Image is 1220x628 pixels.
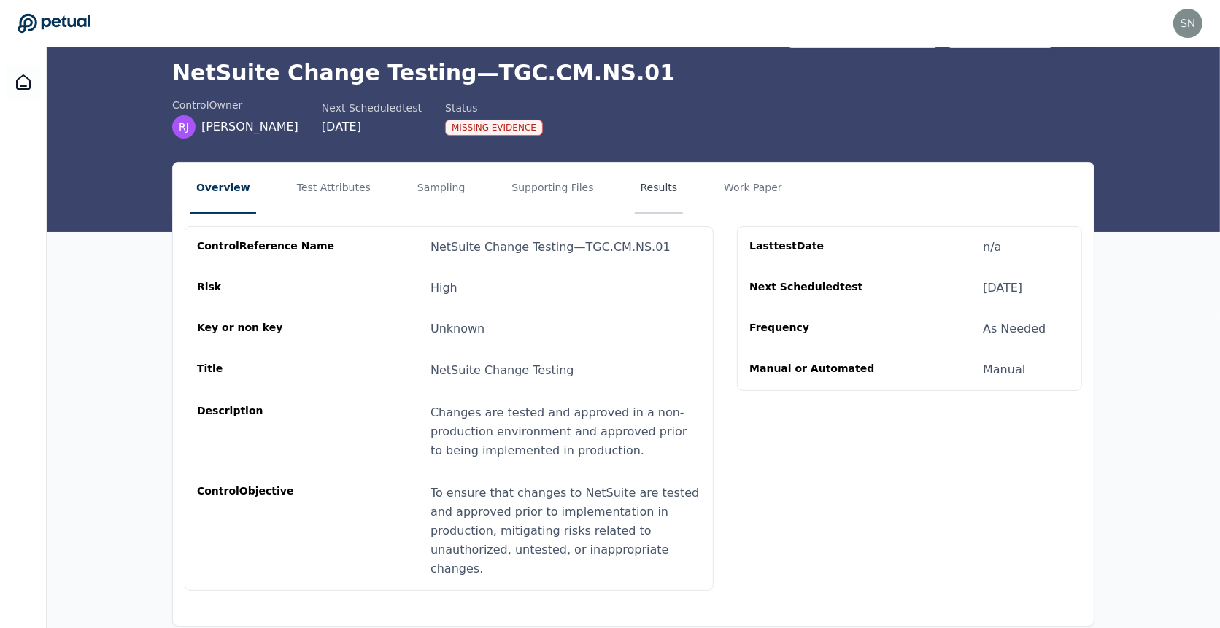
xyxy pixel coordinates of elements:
[197,320,337,338] div: Key or non key
[749,361,889,379] div: Manual or Automated
[635,163,684,214] button: Results
[445,120,543,136] div: Missing Evidence
[6,65,41,100] a: Dashboard
[179,120,189,134] span: RJ
[431,320,484,338] div: Unknown
[172,60,1094,86] h1: NetSuite Change Testing — TGC.CM.NS.01
[749,239,889,256] div: Last test Date
[18,13,90,34] a: Go to Dashboard
[1173,9,1202,38] img: snir+reddit@petual.ai
[431,239,671,256] div: NetSuite Change Testing — TGC.CM.NS.01
[983,279,1022,297] div: [DATE]
[322,101,422,115] div: Next Scheduled test
[431,484,701,578] div: To ensure that changes to NetSuite are tested and approved prior to implementation in production,...
[173,163,1094,214] nav: Tabs
[506,163,599,214] button: Supporting Files
[983,361,1025,379] div: Manual
[749,320,889,338] div: Frequency
[431,403,701,460] div: Changes are tested and approved in a non-production environment and approved prior to being imple...
[431,363,574,377] span: NetSuite Change Testing
[718,163,788,214] button: Work Paper
[431,279,457,297] div: High
[197,279,337,297] div: Risk
[412,163,471,214] button: Sampling
[197,403,337,460] div: Description
[322,118,422,136] div: [DATE]
[983,239,1001,256] div: n/a
[201,118,298,136] span: [PERSON_NAME]
[445,101,543,115] div: Status
[197,361,337,380] div: Title
[291,163,377,214] button: Test Attributes
[749,279,889,297] div: Next Scheduled test
[197,239,337,256] div: control Reference Name
[197,484,337,578] div: control Objective
[172,98,298,112] div: control Owner
[190,163,256,214] button: Overview
[983,320,1046,338] div: As Needed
